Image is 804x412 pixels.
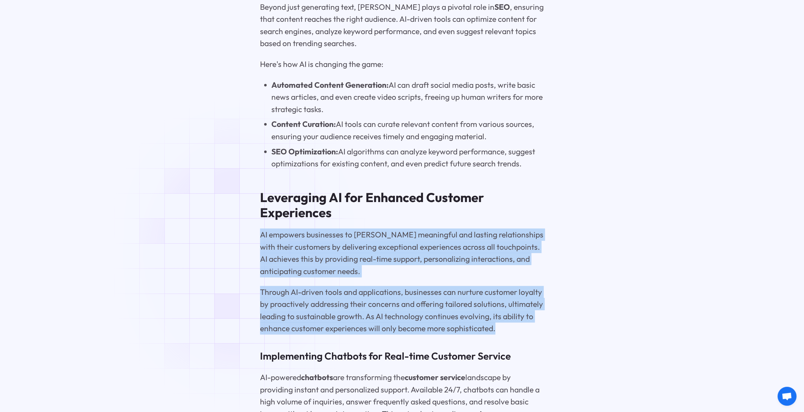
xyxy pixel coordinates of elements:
[271,80,389,90] strong: Automated Content Generation:
[260,349,544,363] h3: Implementing Chatbots for Real-time Customer Service
[271,146,338,156] strong: SEO Optimization:
[260,190,544,220] h2: Leveraging AI for Enhanced Customer Experiences
[271,118,544,142] li: AI tools can curate relevant content from various sources, ensuring your audience receives timely...
[260,229,544,277] p: AI empowers businesses to [PERSON_NAME] meaningful and lasting relationships with their customers...
[260,58,544,70] p: Here's how AI is changing the game:
[494,2,510,12] strong: SEO
[271,79,544,116] li: AI can draft social media posts, write basic news articles, and even create video scripts, freein...
[777,387,796,406] div: 开放式聊天
[260,1,544,50] p: Beyond just generating text, [PERSON_NAME] plays a pivotal role in , ensuring that content reache...
[271,146,544,170] li: AI algorithms can analyze keyword performance, suggest optimizations for existing content, and ev...
[271,119,336,129] strong: Content Curation:
[260,286,544,335] p: Through AI-driven tools and applications, businesses can nurture customer loyalty by proactively ...
[405,372,465,382] strong: customer service
[301,372,333,382] strong: chatbots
